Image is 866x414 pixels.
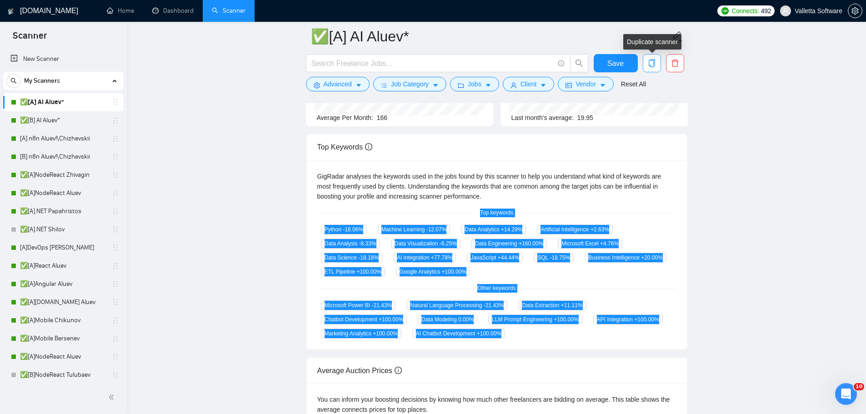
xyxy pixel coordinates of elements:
span: folder [458,82,464,89]
span: Data Visualization [391,239,461,249]
span: holder [112,99,119,106]
span: delete [666,59,684,67]
span: Data Modeling [418,314,477,324]
span: user [511,82,517,89]
input: Scanner name... [311,25,669,48]
span: -18.18 % [358,254,379,261]
span: -21.43 % [484,302,504,309]
div: Average Auction Prices [317,358,676,384]
button: copy [643,54,661,72]
span: Data Analysis [321,239,380,249]
span: search [7,78,20,84]
span: -18.75 % [550,254,570,261]
span: 492 [761,6,771,16]
span: Data Extraction [518,300,586,310]
span: Client [521,79,537,89]
span: holder [112,171,119,179]
span: holder [112,317,119,324]
a: homeHome [107,7,134,15]
span: +14.29 % [501,226,523,233]
div: Top Keywords [317,134,676,160]
span: info-circle [395,367,402,374]
span: search [571,59,588,67]
span: +100.00 % [442,269,466,275]
a: dashboardDashboard [152,7,194,15]
span: API Integration [593,314,663,324]
span: holder [112,208,119,215]
span: info-circle [365,143,372,150]
span: -12.07 % [426,226,447,233]
li: New Scanner [3,50,124,68]
span: +2.63 % [591,226,609,233]
a: ✅[A]NodeReact Aluev [20,184,106,202]
span: ETL Pipeline [321,267,385,277]
a: ✅[A].NET Shilov [20,220,106,239]
span: holder [112,226,119,233]
span: 10 [854,383,864,390]
span: +100.00 % [356,269,381,275]
img: logo [8,4,14,19]
span: LLM Prompt Engineering [488,314,582,324]
button: setting [848,4,862,18]
span: Chatbot Development [321,314,407,324]
span: Vendor [576,79,596,89]
span: +100.00 % [554,316,578,323]
span: Advanced [324,79,352,89]
a: Reset All [621,79,646,89]
span: -6.25 % [440,240,457,247]
span: Google Analytics [396,267,470,277]
span: holder [112,135,119,142]
span: Average Per Month: [317,114,373,121]
span: -8.33 % [359,240,376,247]
a: [A] n8n Aluev!\Chizhevskii [20,130,106,148]
a: ✅[A]Angular Aluev [20,275,106,293]
span: -18.06 % [343,226,363,233]
span: AI Integration [393,253,456,263]
button: idcardVendorcaret-down [558,77,613,91]
span: Save [607,58,624,69]
button: settingAdvancedcaret-down [306,77,370,91]
span: SQL [534,253,574,263]
span: +44.44 % [498,254,520,261]
button: barsJob Categorycaret-down [373,77,446,91]
span: holder [112,117,119,124]
span: +100.00 % [634,316,659,323]
span: +160.00 % [519,240,543,247]
span: Microsoft Power BI [321,300,396,310]
span: Jobs [468,79,481,89]
a: [B] n8n Aluev!\Chizhevskii [20,148,106,166]
a: ✅[A][DOMAIN_NAME] Aluev [20,293,106,311]
span: setting [848,7,862,15]
a: ✅[A]NodeReact Aluev [20,348,106,366]
span: AI Chatbot Development [412,329,505,339]
a: ✅[A]React Aluev [20,257,106,275]
a: New Scanner [10,50,116,68]
span: Last month's average: [511,114,574,121]
span: idcard [566,82,572,89]
a: ✅[B]NodeReact Tulubaev [20,366,106,384]
span: Marketing Analytics [321,329,401,339]
a: ✅[A]NodeReact Zhivagin [20,166,106,184]
input: Search Freelance Jobs... [311,58,554,69]
span: caret-down [600,82,606,89]
span: +100.00 % [379,316,403,323]
span: +77.78 % [431,254,453,261]
a: ✅[A].NET Papahristos [20,202,106,220]
button: search [6,74,21,88]
span: +4.76 % [600,240,619,247]
span: Data Engineering [471,239,547,249]
span: Business Intelligence [585,253,666,263]
span: +100.00 % [477,330,501,337]
span: holder [112,353,119,360]
span: Other keywords [472,284,521,293]
span: Data Analytics [461,224,526,234]
button: search [570,54,588,72]
span: holder [112,299,119,306]
span: Connects: [731,6,759,16]
span: Job Category [391,79,429,89]
span: edit [671,30,683,42]
span: holder [112,335,119,342]
span: Python [321,224,367,234]
span: holder [112,280,119,288]
a: ✅[B] AI Aluev* [20,111,106,130]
